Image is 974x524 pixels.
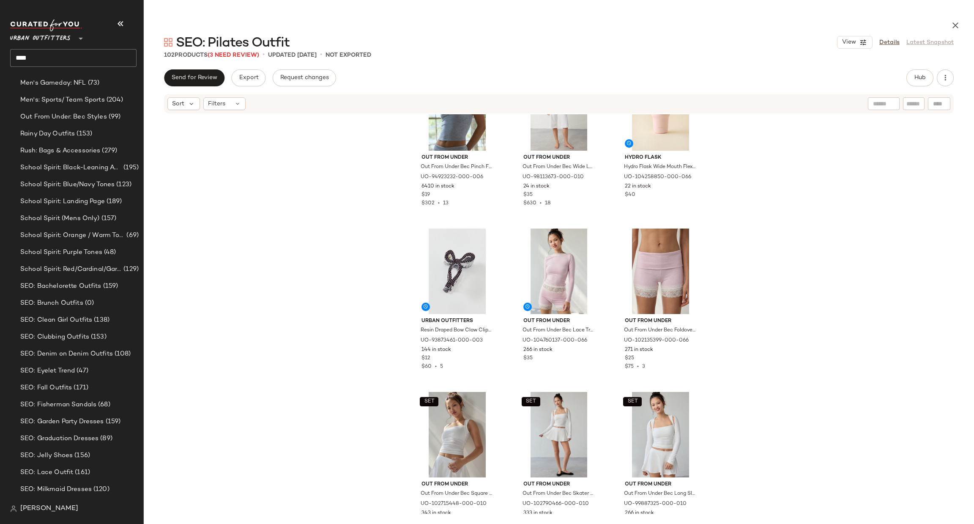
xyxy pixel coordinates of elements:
span: $12 [421,355,430,362]
span: Sort [172,99,184,108]
span: • [432,364,440,370]
span: Request changes [280,74,329,81]
span: • [634,364,642,370]
span: School Spirit: Purple Tones [20,248,102,257]
span: UO-102135399-000-066 [624,337,689,345]
span: UO-104760137-000-066 [523,337,587,345]
span: School Spirit (Mens Only) [20,214,100,223]
span: UO-102715448-000-010 [421,500,487,508]
span: 3 [642,364,645,370]
span: $630 [523,201,536,206]
span: Men's: Sports/ Team Sports [20,95,105,105]
span: Out From Under [421,481,493,488]
span: (159) [104,417,121,427]
span: School Spirit: Orange / Warm Tones [20,231,125,240]
span: School Spirit: Blue/Navy Tones [20,180,115,190]
span: Men's Gameday: NFL [20,78,86,88]
img: svg%3e [164,38,172,47]
span: $25 [625,355,634,362]
span: $302 [421,201,435,206]
img: 102715448_010_b [415,392,500,477]
p: updated [DATE] [268,51,317,60]
span: $60 [421,364,432,370]
span: (157) [100,214,117,223]
span: Rainy Day Outfits [20,129,75,139]
span: (156) [73,451,90,461]
span: Rush: Bags & Accessories [20,146,100,156]
span: 24 in stock [523,183,550,190]
span: Out From Under [625,317,696,325]
span: UO-98113673-000-010 [523,174,584,181]
span: SEO: Clubbing Outfits [20,332,89,342]
span: $40 [625,191,635,199]
span: Export [238,74,258,81]
span: (48) [102,248,116,257]
button: Hub [906,69,933,86]
span: (159) [101,281,118,291]
img: 102135399_066_b [618,229,703,314]
span: Hydro Flask [625,154,696,162]
button: Request changes [273,69,336,86]
span: (69) [125,231,139,240]
span: Urban Outfitters [421,317,493,325]
span: (0) [83,298,94,308]
span: SEO: Milkmaid Dresses [20,485,92,494]
span: (99) [107,112,121,122]
button: SET [420,397,438,406]
span: UO-99887325-000-010 [624,500,687,508]
span: Out From Under [421,154,493,162]
span: • [263,50,265,60]
span: SEO: Denim on Denim Outfits [20,349,113,359]
button: Send for Review [164,69,224,86]
span: Out From Under Bec Wide Leg Yoga Short in White, Women's at Urban Outfitters [523,163,594,171]
span: (189) [105,197,122,207]
span: 266 in stock [625,510,654,517]
span: School Spirit: Red/Cardinal/Garnet Tones [20,265,122,274]
span: $19 [421,191,430,199]
span: (68) [96,400,110,410]
span: Out From Under [523,154,595,162]
img: svg%3e [10,505,17,512]
span: School Spirit: Black-Leaning Accents [20,163,122,173]
span: (47) [75,366,88,376]
img: 104760137_066_b [517,229,602,314]
span: Filters [208,99,225,108]
span: Out From Under: Bec Styles [20,112,107,122]
span: 271 in stock [625,346,653,354]
span: SET [525,399,536,405]
span: (204) [105,95,123,105]
span: SEO: Fall Outfits [20,383,72,393]
a: Details [879,38,900,47]
span: Out From Under [523,317,595,325]
img: 102790466_010_b [517,392,602,477]
span: 343 in stock [421,510,451,517]
span: (89) [98,434,112,444]
span: SEO: Graduation Dresses [20,434,98,444]
span: (195) [122,163,139,173]
span: Out From Under Bec Lace Trim Low-Back Long Sleeve Top in Pink, Women's at Urban Outfitters [523,327,594,334]
span: UO-93873461-000-003 [421,337,483,345]
span: SEO: Lace Outfit [20,468,73,477]
span: 22 in stock [625,183,651,190]
span: SEO: Eyelet Trend [20,366,75,376]
span: SET [627,399,637,405]
span: (123) [115,180,131,190]
span: SET [424,399,434,405]
span: (108) [113,349,131,359]
span: Urban Outfitters [10,29,71,44]
span: (153) [75,129,92,139]
span: View [842,39,856,46]
span: • [435,201,443,206]
span: (120) [92,485,109,494]
span: (171) [72,383,88,393]
p: Not Exported [326,51,371,60]
span: SEO: Garden Party Dresses [20,417,104,427]
span: (73) [86,78,100,88]
span: Out From Under [625,481,696,488]
span: Out From Under Bec Long Sleeve Shrug Top in White, Women's at Urban Outfitters [624,490,695,498]
span: SEO: Pilates Outfit [176,35,290,52]
span: Out From Under Bec Skater Mini Skort in White, Women's at Urban Outfitters [523,490,594,498]
span: • [320,50,322,60]
span: SEO: Fisherman Sandals [20,400,96,410]
span: 144 in stock [421,346,451,354]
